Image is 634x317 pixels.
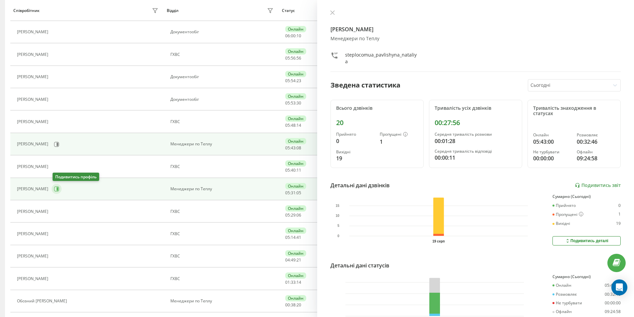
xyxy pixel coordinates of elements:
span: 56 [297,55,301,61]
div: 00:00:00 [605,301,621,305]
div: Онлайн [285,138,306,144]
div: [PERSON_NAME] [17,97,50,102]
div: Не турбувати [533,150,571,154]
span: 05 [285,167,290,173]
span: 05 [285,212,290,218]
div: 05:43:00 [605,283,621,288]
div: 00:32:46 [605,292,621,297]
div: : : [285,123,301,128]
span: 29 [291,212,296,218]
div: Вихідні [552,221,570,226]
div: Онлайн [285,183,306,189]
div: : : [285,146,301,150]
div: Тривалість усіх дзвінків [435,105,517,111]
span: 05 [285,78,290,83]
div: Пропущені [380,132,418,137]
div: Онлайн [285,93,306,99]
div: Тривалість знаходження в статусах [533,105,615,117]
div: 20 [336,119,418,127]
text: 10 [335,214,339,218]
div: Онлайн [285,228,306,234]
div: ГХВС [170,164,275,169]
button: Подивитись деталі [552,236,621,245]
div: Менеджери по Теплу [170,142,275,146]
text: 0 [337,234,339,238]
div: Менеджери по Теплу [170,187,275,191]
div: Документообіг [170,97,275,102]
span: 38 [291,302,296,308]
div: [PERSON_NAME] [17,254,50,258]
div: 09:24:58 [577,154,615,162]
div: Статус [282,8,295,13]
div: ГХВС [170,52,275,57]
div: 00:00:11 [435,154,517,162]
div: ГХВС [170,254,275,258]
div: [PERSON_NAME] [17,209,50,214]
div: ГХВС [170,276,275,281]
div: ГХВС [170,232,275,236]
div: Відділ [167,8,178,13]
span: 04 [285,257,290,263]
div: 1 [618,212,621,217]
div: [PERSON_NAME] [17,232,50,236]
span: 11 [297,167,301,173]
div: Онлайн [285,71,306,77]
div: ГХВС [170,209,275,214]
span: 05 [285,100,290,106]
div: : : [285,101,301,105]
span: 10 [297,33,301,39]
div: Онлайн [533,133,571,137]
div: Середня тривалість відповіді [435,149,517,154]
div: : : [285,79,301,83]
div: : : [285,168,301,173]
div: [PERSON_NAME] [17,187,50,191]
div: [PERSON_NAME] [17,119,50,124]
div: Розмовляє [577,133,615,137]
div: 00:32:46 [577,138,615,146]
div: Співробітник [13,8,40,13]
div: [PERSON_NAME] [17,30,50,34]
div: [PERSON_NAME] [17,164,50,169]
div: 00:00:00 [533,154,571,162]
div: : : [285,235,301,240]
span: 54 [291,78,296,83]
div: Всього дзвінків [336,105,418,111]
div: Онлайн [285,250,306,256]
div: : : [285,258,301,262]
div: Сумарно (Сьогодні) [552,194,621,199]
div: Онлайн [552,283,571,288]
div: steplocomua_pavlishyna_nataliya [345,52,418,65]
div: Сумарно (Сьогодні) [552,274,621,279]
div: [PERSON_NAME] [17,52,50,57]
text: 15 [335,204,339,208]
div: [PERSON_NAME] [17,276,50,281]
span: 33 [291,279,296,285]
text: 5 [337,224,339,228]
div: 19 [336,154,374,162]
div: : : [285,56,301,61]
div: Open Intercom Messenger [611,279,627,295]
div: : : [285,34,301,38]
span: 49 [291,257,296,263]
span: 05 [297,190,301,196]
div: Онлайн [285,295,306,301]
div: 05:43:00 [533,138,571,146]
div: : : [285,280,301,285]
div: Подивитись профіль [53,173,99,181]
div: Менеджери по Теплу [170,299,275,303]
span: 08 [297,145,301,151]
div: Офлайн [552,309,572,314]
span: 14 [291,235,296,240]
div: 00:27:56 [435,119,517,127]
span: 48 [291,122,296,128]
div: 0 [336,137,374,145]
div: Онлайн [285,205,306,212]
span: 05 [285,190,290,196]
span: 53 [291,100,296,106]
span: 21 [297,257,301,263]
div: Онлайн [285,26,306,32]
div: Онлайн [285,160,306,167]
div: Детальні дані дзвінків [330,181,390,189]
div: Обозний [PERSON_NAME] [17,299,69,303]
div: 0 [618,203,621,208]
